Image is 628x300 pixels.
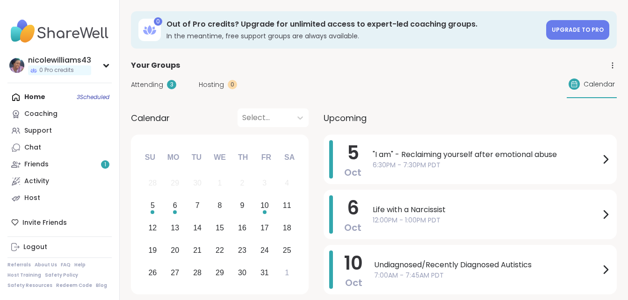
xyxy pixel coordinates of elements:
span: Attending [131,80,163,90]
div: Coaching [24,109,58,119]
div: Choose Sunday, October 19th, 2025 [143,240,163,260]
div: Activity [24,177,49,186]
a: About Us [35,262,57,268]
span: "I am" - Reclaiming yourself after emotional abuse [373,149,600,160]
div: Choose Sunday, October 26th, 2025 [143,263,163,283]
div: Not available Friday, October 3rd, 2025 [254,173,274,193]
a: Referrals [7,262,31,268]
h3: In the meantime, free support groups are always available. [166,31,541,41]
div: Not available Saturday, October 4th, 2025 [277,173,297,193]
div: 23 [238,244,246,257]
div: Choose Wednesday, October 15th, 2025 [210,218,230,238]
div: 28 [148,177,157,189]
div: Not available Sunday, September 28th, 2025 [143,173,163,193]
div: 31 [260,266,269,279]
div: Choose Friday, October 24th, 2025 [254,240,274,260]
div: Tu [186,147,207,168]
div: Choose Thursday, October 16th, 2025 [232,218,253,238]
div: 30 [193,177,202,189]
div: Choose Saturday, October 18th, 2025 [277,218,297,238]
div: Choose Saturday, October 11th, 2025 [277,196,297,216]
div: Not available Tuesday, September 30th, 2025 [188,173,208,193]
div: 21 [193,244,202,257]
div: Choose Saturday, October 25th, 2025 [277,240,297,260]
span: Hosting [199,80,224,90]
div: 17 [260,221,269,234]
div: Choose Sunday, October 5th, 2025 [143,196,163,216]
div: 0 [228,80,237,89]
div: Choose Tuesday, October 21st, 2025 [188,240,208,260]
a: Host Training [7,272,41,279]
div: 20 [171,244,179,257]
div: Choose Wednesday, October 22nd, 2025 [210,240,230,260]
span: Upcoming [324,112,367,124]
div: Sa [279,147,300,168]
span: 12:00PM - 1:00PM PDT [373,215,600,225]
div: Choose Monday, October 13th, 2025 [165,218,185,238]
div: 12 [148,221,157,234]
img: nicolewilliams43 [9,58,24,73]
div: 1 [285,266,289,279]
img: ShareWell Nav Logo [7,15,112,48]
span: Oct [344,221,361,234]
span: 5 [347,140,359,166]
div: 4 [285,177,289,189]
span: 1 [104,161,106,169]
div: Choose Thursday, October 23rd, 2025 [232,240,253,260]
a: Support [7,122,112,139]
div: Invite Friends [7,214,112,231]
span: Undiagnosed/Recently Diagnosed Autistics [374,259,600,271]
a: Safety Resources [7,282,52,289]
div: 2 [240,177,244,189]
div: Mo [163,147,183,168]
span: 6:30PM - 7:30PM PDT [373,160,600,170]
div: 3 [167,80,176,89]
a: Logout [7,239,112,256]
div: Choose Thursday, October 9th, 2025 [232,196,253,216]
span: 0 Pro credits [39,66,74,74]
div: nicolewilliams43 [28,55,91,65]
div: 8 [218,199,222,212]
div: 7 [195,199,200,212]
div: 24 [260,244,269,257]
div: Choose Tuesday, October 14th, 2025 [188,218,208,238]
div: Choose Saturday, November 1st, 2025 [277,263,297,283]
span: Calendar [584,79,615,89]
div: Choose Friday, October 17th, 2025 [254,218,274,238]
div: Logout [23,243,47,252]
div: Not available Thursday, October 2nd, 2025 [232,173,253,193]
div: 15 [216,221,224,234]
div: 29 [171,177,179,189]
div: Chat [24,143,41,152]
a: Safety Policy [45,272,78,279]
span: 7:00AM - 7:45AM PDT [374,271,600,280]
a: Help [74,262,86,268]
a: Activity [7,173,112,190]
div: Not available Monday, September 29th, 2025 [165,173,185,193]
span: 10 [344,250,363,276]
span: Oct [344,166,361,179]
span: Upgrade to Pro [552,26,604,34]
div: Choose Tuesday, October 28th, 2025 [188,263,208,283]
div: 9 [240,199,244,212]
div: Th [233,147,253,168]
a: Chat [7,139,112,156]
div: Choose Sunday, October 12th, 2025 [143,218,163,238]
div: 30 [238,266,246,279]
div: 3 [262,177,267,189]
div: Choose Monday, October 6th, 2025 [165,196,185,216]
div: 14 [193,221,202,234]
div: Friends [24,160,49,169]
div: Not available Wednesday, October 1st, 2025 [210,173,230,193]
span: Calendar [131,112,170,124]
div: 11 [283,199,291,212]
div: Choose Thursday, October 30th, 2025 [232,263,253,283]
div: 29 [216,266,224,279]
div: 27 [171,266,179,279]
div: Choose Friday, October 10th, 2025 [254,196,274,216]
div: 26 [148,266,157,279]
div: 10 [260,199,269,212]
a: FAQ [61,262,71,268]
div: 1 [218,177,222,189]
a: Host [7,190,112,207]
